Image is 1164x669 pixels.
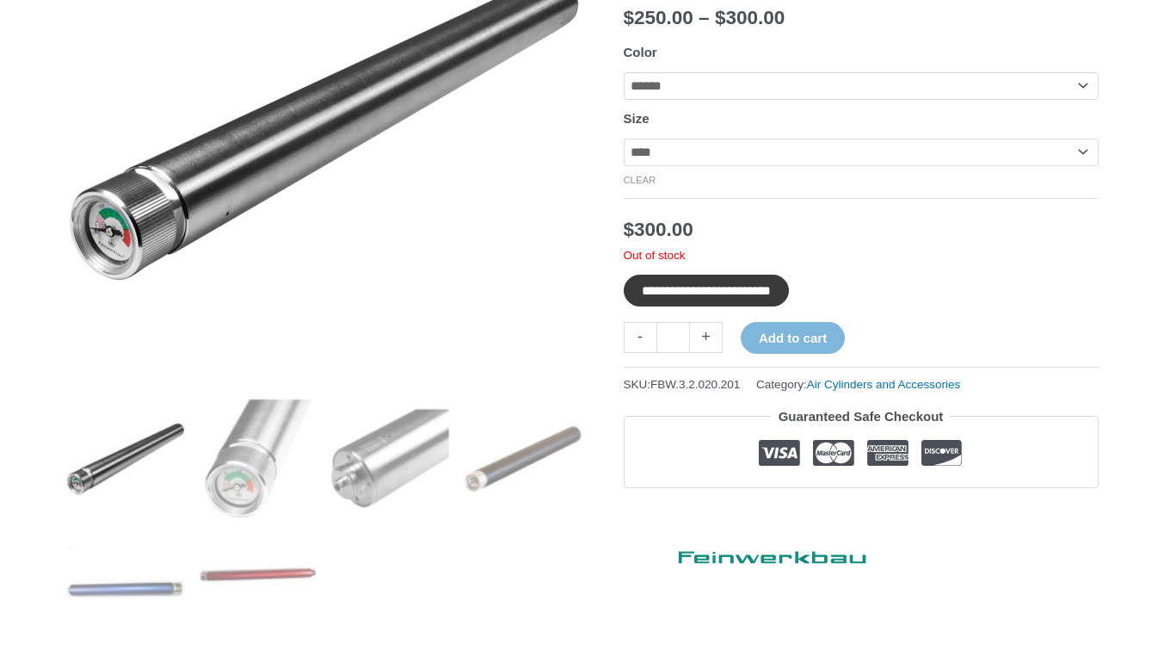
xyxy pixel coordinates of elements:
[624,322,656,352] a: -
[66,399,186,518] img: Feinwerkbau Compressed air cylinder
[624,45,657,59] label: Color
[807,378,961,391] a: Air Cylinders and Accessories
[198,399,317,518] img: Feinwerkbau Compressed air cylinder (rifle) - Image 2
[624,535,882,572] a: Feinwerkbau
[463,399,582,518] img: Feinwerkbau Compressed air cylinder (rifle) - Image 4
[624,374,741,395] span: SKU:
[699,7,710,28] span: –
[715,7,726,28] span: $
[624,111,650,126] label: Size
[330,399,450,518] img: Feinwerkbau Compressed air cylinder (rifle) - Image 3
[66,531,186,651] img: Feinwerkbau Compressed air cylinder (rifle) - Image 5
[624,7,693,28] bdi: 250.00
[624,7,635,28] span: $
[624,501,1099,522] iframe: Customer reviews powered by Trustpilot
[772,405,951,429] legend: Guaranteed Safe Checkout
[624,248,1099,263] p: Out of stock
[690,322,723,352] a: +
[624,219,693,240] bdi: 300.00
[715,7,785,28] bdi: 300.00
[650,378,740,391] span: FBW.3.2.020.201
[624,175,656,185] a: Clear options
[624,219,635,240] span: $
[656,322,690,352] input: Product quantity
[756,374,960,395] span: Category:
[741,322,845,354] button: Add to cart
[198,531,317,651] img: Feinwerkbau Compressed air cylinder (rifle) - Image 6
